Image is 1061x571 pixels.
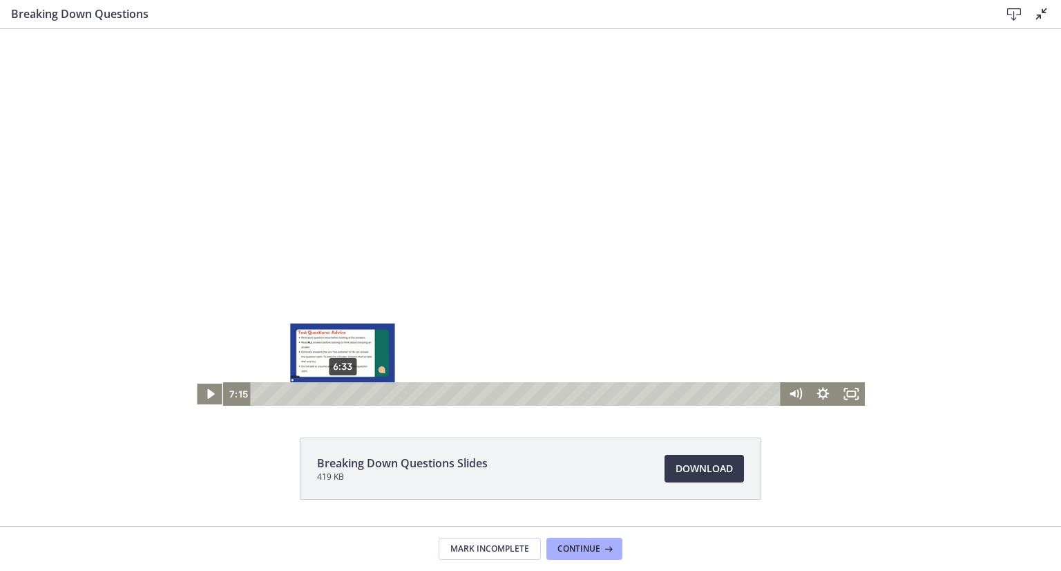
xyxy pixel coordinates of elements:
[439,538,541,560] button: Mark Incomplete
[676,460,733,477] span: Download
[11,6,978,22] h3: Breaking Down Questions
[317,471,488,483] span: 419 KB
[665,455,744,483] a: Download
[557,543,600,554] span: Continue
[317,455,488,471] span: Breaking Down Questions Slides
[810,353,837,377] button: Show settings menu
[450,543,529,554] span: Mark Incomplete
[546,538,622,560] button: Continue
[837,353,865,377] button: Fullscreen
[196,353,224,377] button: Play Video
[781,353,809,377] button: Mute
[261,353,775,377] div: Playbar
